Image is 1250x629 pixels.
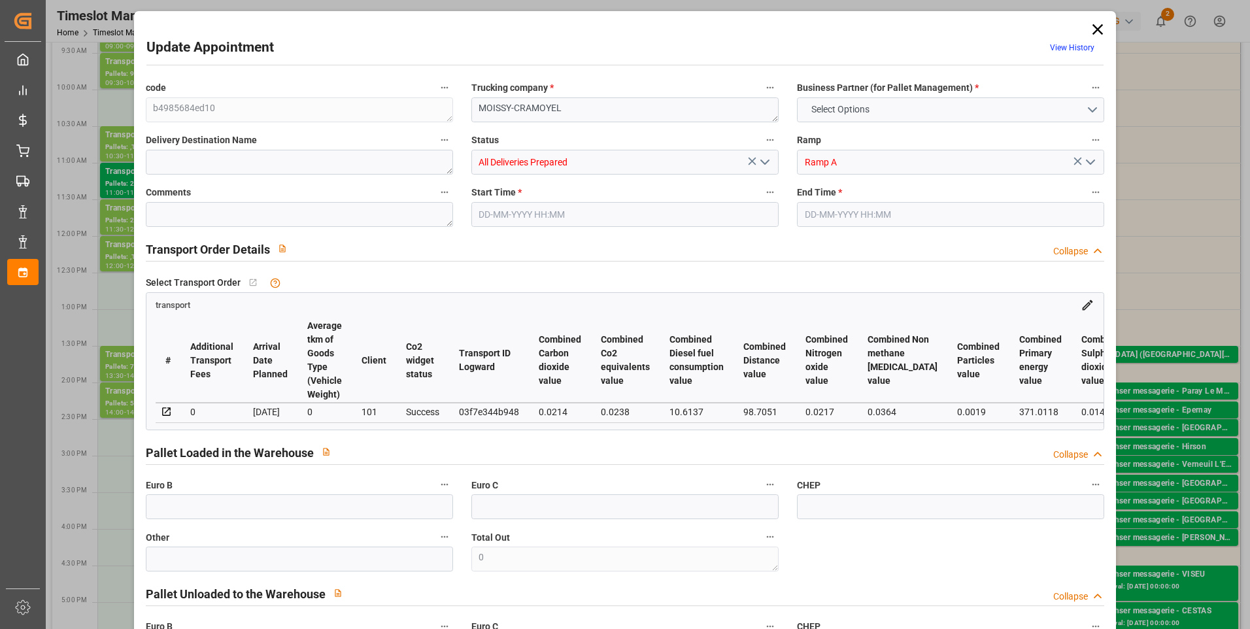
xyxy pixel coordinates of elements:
[406,404,439,420] div: Success
[146,531,169,545] span: Other
[471,202,779,227] input: DD-MM-YYYY HH:MM
[858,318,947,403] th: Combined Non methane [MEDICAL_DATA] value
[539,404,581,420] div: 0.0214
[436,131,453,148] button: Delivery Destination Name
[1019,404,1062,420] div: 371.0118
[146,97,453,122] textarea: b4985684ed10
[146,186,191,199] span: Comments
[471,97,779,122] textarea: MOISSY-CRAMOYEL
[326,581,350,605] button: View description
[436,184,453,201] button: Comments
[805,404,848,420] div: 0.0217
[1050,43,1094,52] a: View History
[146,133,257,147] span: Delivery Destination Name
[471,531,510,545] span: Total Out
[797,150,1104,175] input: Type to search/select
[156,300,190,310] span: transport
[146,276,241,290] span: Select Transport Order
[436,528,453,545] button: Other
[1087,184,1104,201] button: End Time *
[396,318,449,403] th: Co2 widget status
[591,318,660,403] th: Combined Co2 equivalents value
[436,476,453,493] button: Euro B
[1087,79,1104,96] button: Business Partner (for Pallet Management) *
[1053,245,1088,258] div: Collapse
[471,547,779,571] textarea: 0
[314,439,339,464] button: View description
[762,528,779,545] button: Total Out
[762,184,779,201] button: Start Time *
[1080,152,1100,173] button: open menu
[146,37,274,58] h2: Update Appointment
[146,444,314,462] h2: Pallet Loaded in the Warehouse
[762,79,779,96] button: Trucking company *
[270,236,295,261] button: View description
[352,318,396,403] th: Client
[471,81,554,95] span: Trucking company
[797,97,1104,122] button: open menu
[1053,590,1088,603] div: Collapse
[1053,448,1088,462] div: Collapse
[529,318,591,403] th: Combined Carbon dioxide value
[797,479,820,492] span: CHEP
[297,318,352,403] th: Average tkm of Goods Type (Vehicle Weight)
[471,150,779,175] input: Type to search/select
[797,186,842,199] span: End Time
[796,318,858,403] th: Combined Nitrogen oxide value
[471,479,498,492] span: Euro C
[471,133,499,147] span: Status
[1087,131,1104,148] button: Ramp
[1009,318,1072,403] th: Combined Primary energy value
[797,81,979,95] span: Business Partner (for Pallet Management)
[449,318,529,403] th: Transport ID Logward
[156,299,190,309] a: transport
[734,318,796,403] th: Combined Distance value
[805,103,876,116] span: Select Options
[146,81,166,95] span: code
[146,241,270,258] h2: Transport Order Details
[601,404,650,420] div: 0.0238
[362,404,386,420] div: 101
[180,318,243,403] th: Additional Transport Fees
[957,404,1000,420] div: 0.0019
[868,404,937,420] div: 0.0364
[947,318,1009,403] th: Combined Particles value
[146,479,173,492] span: Euro B
[797,133,821,147] span: Ramp
[1072,318,1134,403] th: Combined Sulphur dioxide value
[743,404,786,420] div: 98.7051
[1087,476,1104,493] button: CHEP
[243,318,297,403] th: Arrival Date Planned
[797,202,1104,227] input: DD-MM-YYYY HH:MM
[190,404,233,420] div: 0
[1081,404,1124,420] div: 0.014
[669,404,724,420] div: 10.6137
[253,404,288,420] div: [DATE]
[436,79,453,96] button: code
[459,404,519,420] div: 03f7e344b948
[660,318,734,403] th: Combined Diesel fuel consumption value
[762,476,779,493] button: Euro C
[156,318,180,403] th: #
[307,404,342,420] div: 0
[754,152,774,173] button: open menu
[146,585,326,603] h2: Pallet Unloaded to the Warehouse
[762,131,779,148] button: Status
[471,186,522,199] span: Start Time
